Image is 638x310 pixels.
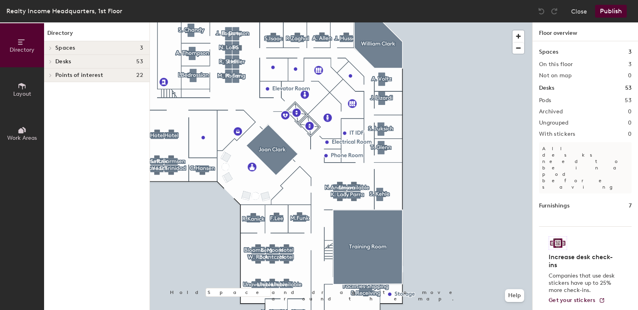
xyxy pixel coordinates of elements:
[10,46,34,53] span: Directory
[625,84,632,93] h1: 53
[6,6,122,16] div: Realty Income Headquarters, 1st Floor
[539,84,554,93] h1: Desks
[549,297,596,304] span: Get your stickers
[136,72,143,79] span: 22
[571,5,587,18] button: Close
[55,72,103,79] span: Points of interest
[13,91,31,97] span: Layout
[628,131,632,137] h2: 0
[136,58,143,65] span: 53
[539,131,575,137] h2: With stickers
[625,97,632,104] h2: 53
[549,272,617,294] p: Companies that use desk stickers have up to 25% more check-ins.
[595,5,627,18] button: Publish
[550,7,558,15] img: Redo
[628,120,632,126] h2: 0
[628,72,632,79] h2: 0
[628,109,632,115] h2: 0
[539,109,563,115] h2: Archived
[539,142,632,193] p: All desks need to be in a pod before saving
[628,61,632,68] h2: 3
[539,48,558,56] h1: Spaces
[549,297,605,304] a: Get your stickers
[537,7,545,15] img: Undo
[539,72,571,79] h2: Not on map
[539,201,569,210] h1: Furnishings
[539,61,573,68] h2: On this floor
[7,135,37,141] span: Work Areas
[549,253,617,269] h4: Increase desk check-ins
[539,97,551,104] h2: Pods
[505,289,524,302] button: Help
[44,29,149,41] h1: Directory
[628,48,632,56] h1: 3
[140,45,143,51] span: 3
[539,120,569,126] h2: Ungrouped
[549,236,567,250] img: Sticker logo
[533,22,638,41] h1: Floor overview
[55,58,71,65] span: Desks
[55,45,75,51] span: Spaces
[629,201,632,210] h1: 7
